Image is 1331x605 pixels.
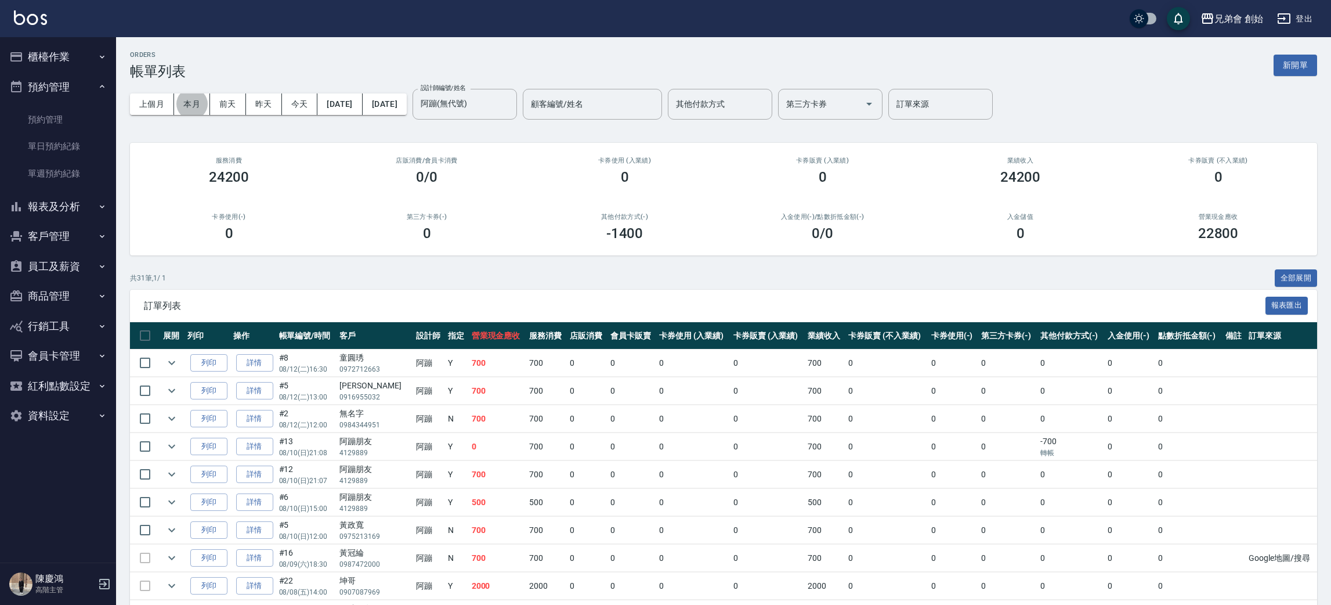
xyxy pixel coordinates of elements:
td: 0 [469,433,526,460]
td: 0 [730,405,805,433]
button: [DATE] [317,93,362,115]
td: 0 [607,405,657,433]
h3: 0/0 [416,169,437,185]
img: Logo [14,10,47,25]
td: 0 [1037,377,1105,405]
td: #13 [276,433,337,460]
td: 700 [526,461,567,488]
td: 0 [567,461,607,488]
td: 0 [1105,433,1155,460]
td: 0 [607,377,657,405]
td: 0 [730,350,805,377]
td: 0 [656,461,730,488]
td: N [445,517,468,544]
button: expand row [163,466,180,483]
span: 訂單列表 [144,300,1265,312]
button: expand row [163,549,180,567]
td: #16 [276,545,337,572]
img: Person [9,572,32,596]
td: 阿蹦 [413,545,445,572]
td: 0 [567,377,607,405]
button: 行銷工具 [5,311,111,341]
td: N [445,405,468,433]
td: 阿蹦 [413,405,445,433]
button: 列印 [190,466,227,484]
th: 帳單編號/時間 [276,322,337,350]
td: 阿蹦 [413,461,445,488]
p: 高階主管 [35,585,95,595]
td: 0 [845,545,928,572]
a: 詳情 [236,466,273,484]
button: 商品管理 [5,281,111,311]
td: #12 [276,461,337,488]
button: 報表匯出 [1265,297,1308,315]
td: 0 [730,489,805,516]
p: 08/08 (五) 14:00 [279,587,334,597]
td: 0 [1105,350,1155,377]
button: 本月 [174,93,210,115]
p: 08/09 (六) 18:30 [279,559,334,570]
div: 黃冠綸 [339,547,410,559]
p: 0975213169 [339,531,410,542]
button: 兄弟會 創始 [1196,7,1268,31]
td: 0 [567,489,607,516]
p: 08/10 (日) 21:08 [279,448,334,458]
td: #5 [276,377,337,405]
td: N [445,545,468,572]
td: 0 [567,517,607,544]
h3: 22800 [1198,225,1239,242]
button: 上個月 [130,93,174,115]
td: 700 [469,461,526,488]
td: #5 [276,517,337,544]
th: 訂單來源 [1246,322,1317,350]
td: 0 [1155,572,1223,600]
button: expand row [163,382,180,399]
button: 員工及薪資 [5,251,111,282]
th: 操作 [230,322,276,350]
p: 08/12 (二) 16:30 [279,364,334,374]
button: expand row [163,438,180,455]
h2: 卡券使用 (入業績) [540,157,710,164]
h2: 第三方卡券(-) [342,213,512,221]
td: 阿蹦 [413,377,445,405]
td: 0 [928,377,979,405]
h3: -1400 [606,225,643,242]
td: 0 [656,517,730,544]
th: 服務消費 [526,322,567,350]
td: 700 [526,405,567,433]
td: 0 [845,572,928,600]
a: 單週預約紀錄 [5,160,111,187]
td: 0 [567,545,607,572]
td: 700 [469,405,526,433]
p: 0916955032 [339,392,410,402]
td: 0 [656,489,730,516]
td: Y [445,377,468,405]
td: 0 [730,433,805,460]
td: 0 [567,572,607,600]
p: 08/10 (日) 15:00 [279,503,334,514]
th: 業績收入 [805,322,845,350]
th: 指定 [445,322,468,350]
a: 新開單 [1274,59,1317,70]
td: 阿蹦 [413,433,445,460]
td: 0 [978,405,1037,433]
p: 08/10 (日) 12:00 [279,531,334,542]
td: 0 [607,489,657,516]
td: Y [445,461,468,488]
a: 單日預約紀錄 [5,133,111,160]
td: 0 [845,489,928,516]
th: 入金使用(-) [1105,322,1155,350]
th: 會員卡販賣 [607,322,657,350]
a: 詳情 [236,438,273,456]
button: 今天 [282,93,318,115]
div: 阿蹦朋友 [339,463,410,476]
td: 0 [978,545,1037,572]
td: #6 [276,489,337,516]
label: 設計師編號/姓名 [421,84,466,92]
td: 0 [656,405,730,433]
td: 0 [978,377,1037,405]
td: 0 [1037,572,1105,600]
td: 0 [730,377,805,405]
div: 無名字 [339,408,410,420]
td: 0 [1155,377,1223,405]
